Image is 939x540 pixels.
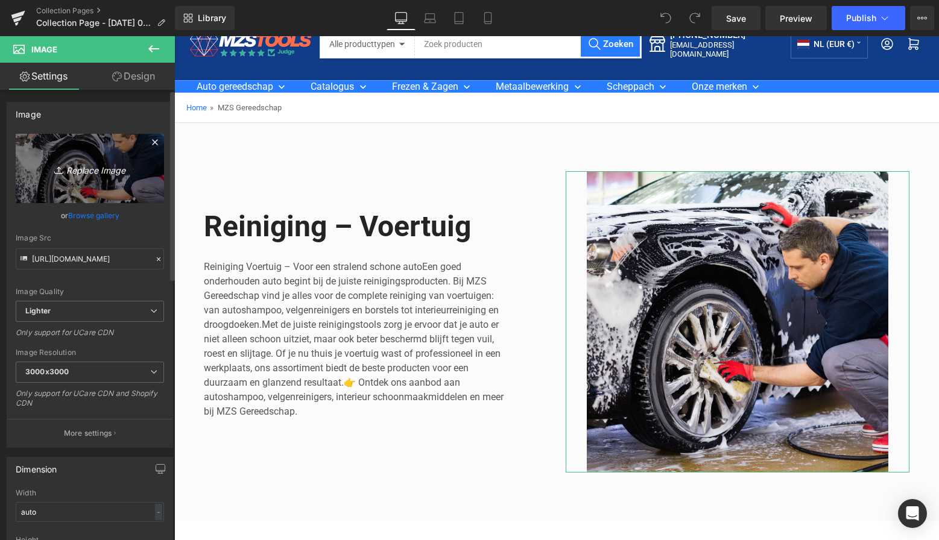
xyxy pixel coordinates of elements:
[16,328,164,345] div: Only support for UCare CDN
[16,248,164,269] input: Link
[780,12,812,25] span: Preview
[31,45,57,54] span: Image
[898,499,927,528] div: Open Intercom Messenger
[68,205,119,226] a: Browse gallery
[12,67,33,76] a: Home
[654,6,678,30] button: Undo
[16,209,164,222] div: or
[473,6,502,30] a: Mobile
[155,504,162,520] div: -
[496,4,600,22] p: [EMAIL_ADDRESS][DOMAIN_NAME]
[7,419,172,447] button: More settings
[16,234,164,242] div: Image Src
[623,4,681,13] span: NL (EUR €)
[36,6,175,16] a: Collection Pages
[15,45,119,56] a: Auto gereedschap
[416,6,444,30] a: Laptop
[129,45,200,56] a: Catalogus
[16,489,164,497] div: Width
[198,13,226,24] span: Library
[444,6,473,30] a: Tablet
[210,45,305,56] a: Frezen & Zagen
[683,6,707,30] button: Redo
[16,102,41,119] div: Image
[510,45,593,56] a: Onze merken
[25,367,69,376] b: 3000x3000
[429,2,459,13] span: Zoeken
[832,6,905,30] button: Publish
[42,161,138,176] i: Replace Image
[387,6,416,30] a: Desktop
[16,457,57,474] div: Dimension
[90,63,177,90] a: Design
[30,224,331,383] p: Reiniging Voertuig – Voor een stralend schone autoEen goed onderhouden auto begint bij de juiste ...
[30,172,331,209] h2: Reiniging – Voertuig
[16,502,164,522] input: auto
[425,45,501,56] a: Scheppach
[25,306,51,315] b: Lighter
[175,6,235,30] a: New Library
[36,18,152,28] span: Collection Page - [DATE] 07:07:06
[16,287,164,296] div: Image Quality
[846,13,876,23] span: Publish
[910,6,934,30] button: More
[43,67,107,76] span: MZS Gereedschap
[623,4,635,13] img: Nederland
[726,12,746,25] span: Save
[36,67,39,76] span: »
[16,389,164,416] div: Only support for UCare CDN and Shopify CDN
[314,45,415,56] a: Metaalbewerking
[64,428,112,439] p: More settings
[765,6,827,30] a: Preview
[16,348,164,357] div: Image Resolution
